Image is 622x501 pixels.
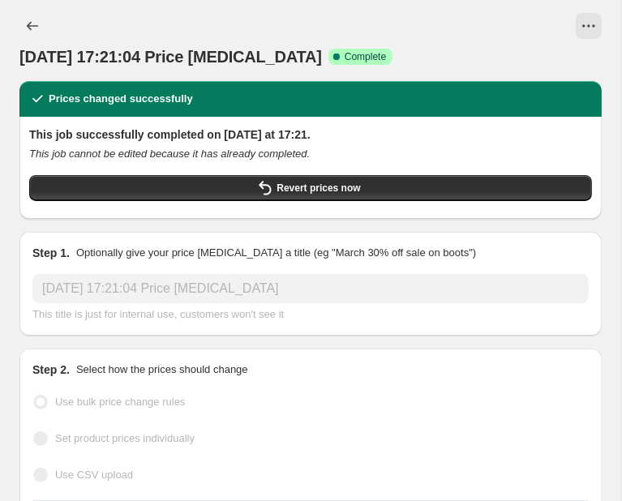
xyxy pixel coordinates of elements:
h2: This job successfully completed on [DATE] at 17:21. [29,126,592,143]
span: This title is just for internal use, customers won't see it [32,308,284,320]
p: Optionally give your price [MEDICAL_DATA] a title (eg "March 30% off sale on boots") [76,245,476,261]
button: Revert prices now [29,175,592,201]
span: Use CSV upload [55,469,133,481]
h2: Step 2. [32,362,70,378]
h2: Step 1. [32,245,70,261]
span: Set product prices individually [55,432,195,444]
input: 30% off holiday sale [32,274,589,303]
p: Select how the prices should change [76,362,248,378]
button: Price change jobs [19,13,45,39]
button: View actions for 15. Sept. 2025, 17:21:04 Price change job [576,13,602,39]
span: Complete [345,50,386,63]
span: Revert prices now [277,182,360,195]
h2: Prices changed successfully [49,91,193,107]
i: This job cannot be edited because it has already completed. [29,148,310,160]
span: [DATE] 17:21:04 Price [MEDICAL_DATA] [19,48,322,66]
span: Use bulk price change rules [55,396,185,408]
